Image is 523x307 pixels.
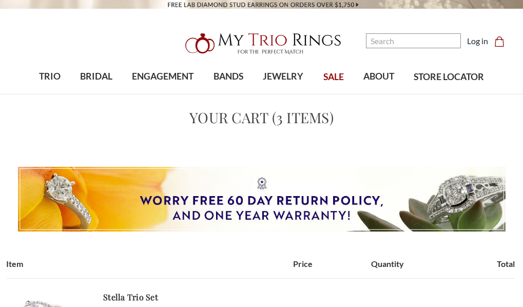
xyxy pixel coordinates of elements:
[91,93,102,94] button: submenu toggle
[132,70,193,83] span: ENGAGEMENT
[80,70,112,83] span: BRIDAL
[158,93,168,94] button: submenu toggle
[261,258,345,279] th: Price
[263,70,303,83] span: JEWELRY
[204,60,253,93] a: BANDS
[414,70,484,84] span: STORE LOCATOR
[253,60,313,93] a: JEWELRY
[45,93,55,94] button: submenu toggle
[39,70,61,83] span: TRIO
[180,27,344,60] img: My Trio Rings
[18,167,506,231] img: Worry Free 60 Day Return Policy
[494,36,505,47] svg: cart.cart_preview
[366,33,461,48] input: Search
[214,70,243,83] span: BANDS
[278,93,288,94] button: submenu toggle
[223,93,234,94] button: submenu toggle
[103,291,158,303] a: Stella Trio Set
[6,258,261,279] th: Item
[323,70,344,84] span: SALE
[494,35,511,47] a: Cart with 0 items
[6,107,517,128] h1: Your Cart (3 items)
[313,61,353,94] a: SALE
[345,258,430,279] th: Quantity
[29,60,70,93] a: TRIO
[354,60,404,93] a: ABOUT
[404,61,494,94] a: STORE LOCATOR
[152,27,372,60] a: My Trio Rings
[430,258,515,279] th: Total
[122,60,203,93] a: ENGAGEMENT
[374,93,384,94] button: submenu toggle
[363,70,394,83] span: ABOUT
[467,35,488,47] a: Log in
[70,60,122,93] a: BRIDAL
